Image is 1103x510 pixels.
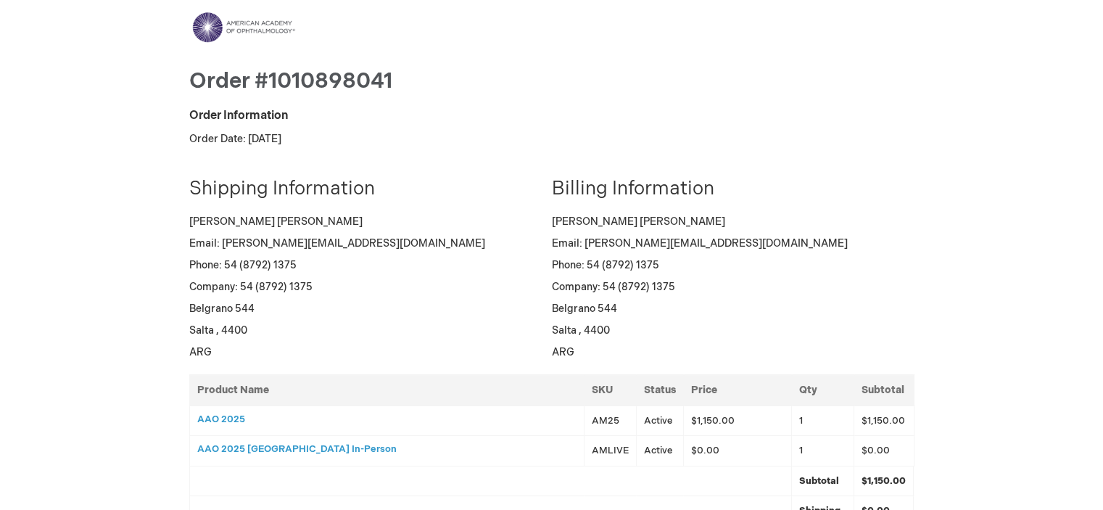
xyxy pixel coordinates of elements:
h2: Billing Information [552,179,904,200]
span: Salta , 4400 [189,324,247,337]
th: Product Name [189,374,584,406]
span: [PERSON_NAME] [PERSON_NAME] [552,215,725,228]
td: $1,150.00 [683,406,791,436]
h2: Shipping Information [189,179,541,200]
span: Phone: 54 (8792) 1375 [189,259,297,271]
span: Company: 54 (8792) 1375 [189,281,313,293]
th: Subtotal [854,374,914,406]
h3: AAO 2025 [197,414,577,424]
span: Company: 54 (8792) 1375 [552,281,675,293]
span: ARG [189,346,212,358]
td: $0.00 [683,436,791,466]
th: SKU [584,374,636,406]
span: Email: [PERSON_NAME][EMAIL_ADDRESS][DOMAIN_NAME] [189,237,485,250]
td: Active [636,436,683,466]
p: Order Date: [DATE] [189,132,914,147]
th: Price [683,374,791,406]
td: 1 [791,436,854,466]
span: Phone: 54 (8792) 1375 [552,259,659,271]
div: Order Information [189,108,914,125]
td: AMLIVE [584,436,636,466]
span: Email: [PERSON_NAME][EMAIL_ADDRESS][DOMAIN_NAME] [552,237,848,250]
strong: Subtotal [799,475,839,487]
strong: $1,150.00 [862,475,906,487]
td: Active [636,406,683,436]
span: Belgrano 544 [552,303,617,315]
td: $0.00 [854,436,914,466]
th: Status [636,374,683,406]
th: Qty [791,374,854,406]
td: $1,150.00 [854,406,914,436]
span: Salta , 4400 [552,324,610,337]
span: [PERSON_NAME] [PERSON_NAME] [189,215,363,228]
td: 1 [791,406,854,436]
span: ARG [552,346,574,358]
span: Order #1010898041 [189,68,392,94]
span: Belgrano 544 [189,303,255,315]
td: AM25 [584,406,636,436]
h3: AAO 2025 [GEOGRAPHIC_DATA] In-Person [197,444,577,454]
